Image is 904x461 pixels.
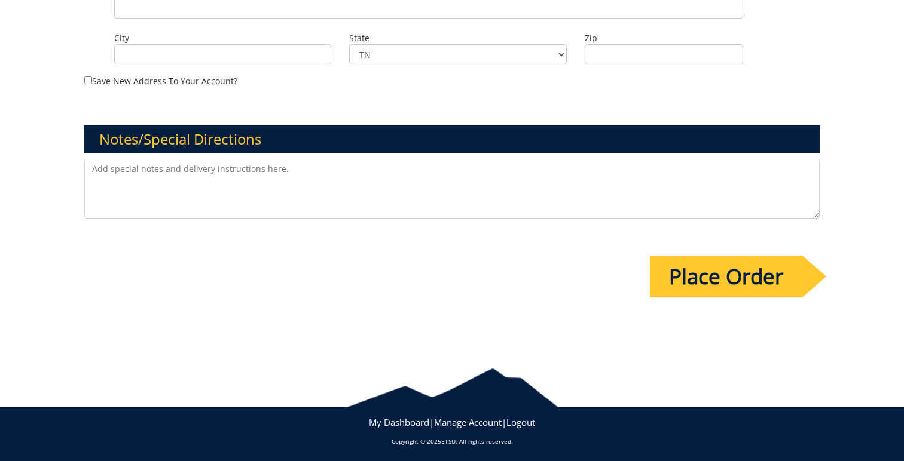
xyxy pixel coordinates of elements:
[441,437,456,445] a: ETSU
[349,32,566,44] label: State
[369,416,429,428] a: My Dashboard
[585,32,743,44] label: Zip
[84,125,820,153] h3: Notes/Special Directions
[650,256,802,297] input: Place Order
[434,416,502,428] a: Manage Account
[114,32,331,44] label: City
[585,44,743,64] input: Zip
[114,44,331,64] input: City
[506,416,535,428] a: Logout
[84,76,92,84] input: Save new address to your account?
